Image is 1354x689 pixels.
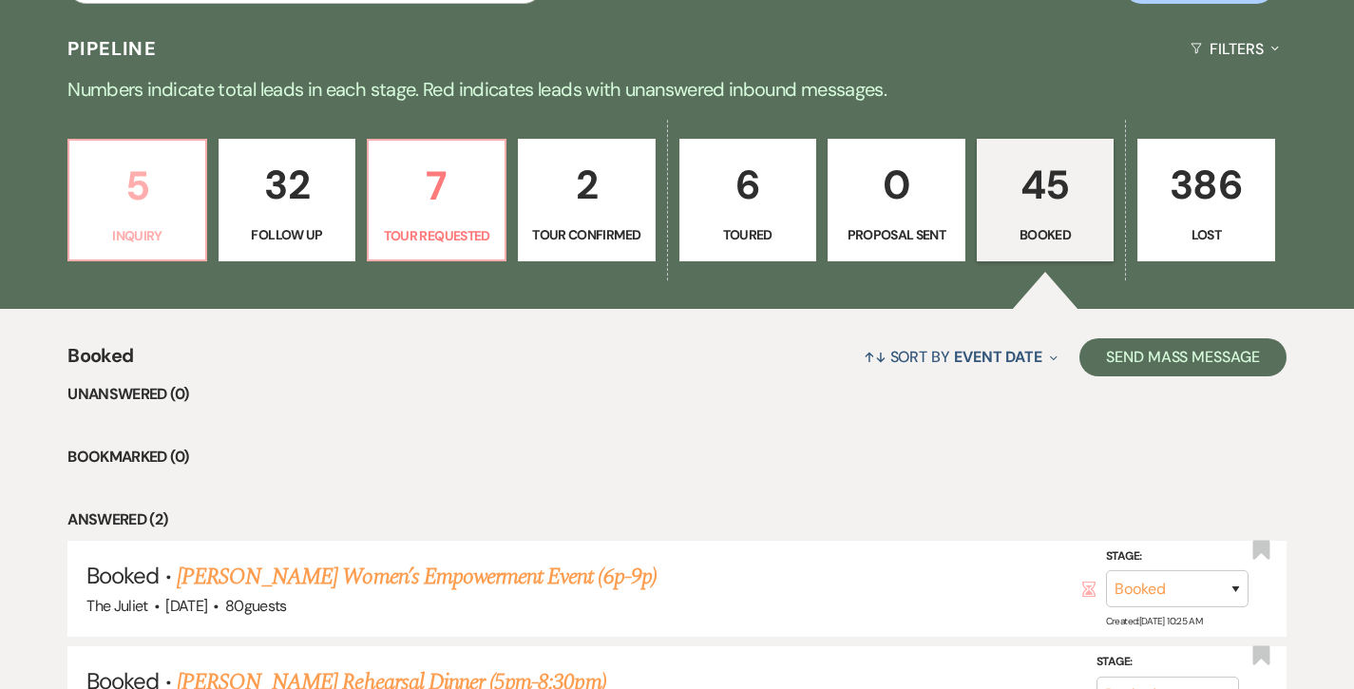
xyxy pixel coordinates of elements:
p: 0 [840,153,953,217]
a: 45Booked [977,139,1115,262]
span: [DATE] [165,596,207,616]
a: 2Tour Confirmed [518,139,656,262]
p: 45 [989,153,1102,217]
p: Toured [692,224,805,245]
label: Stage: [1097,652,1239,673]
a: 7Tour Requested [367,139,506,262]
span: Booked [67,341,133,382]
a: 6Toured [679,139,817,262]
p: 5 [81,154,194,218]
p: 386 [1150,153,1263,217]
li: Answered (2) [67,507,1287,532]
p: Booked [989,224,1102,245]
span: ↑↓ [864,347,887,367]
span: The Juliet [86,596,148,616]
a: [PERSON_NAME] Women’s Empowerment Event (6p-9p) [177,560,657,594]
label: Stage: [1106,546,1249,567]
p: Tour Confirmed [530,224,643,245]
p: 32 [231,153,344,217]
h3: Pipeline [67,35,157,62]
p: Tour Requested [380,225,493,246]
p: Proposal Sent [840,224,953,245]
button: Sort By Event Date [856,332,1065,382]
a: 5Inquiry [67,139,207,262]
a: 32Follow Up [219,139,356,262]
a: 0Proposal Sent [828,139,965,262]
span: 80 guests [225,596,287,616]
p: Follow Up [231,224,344,245]
button: Send Mass Message [1079,338,1287,376]
span: Event Date [954,347,1042,367]
button: Filters [1183,24,1287,74]
p: 2 [530,153,643,217]
p: 6 [692,153,805,217]
li: Unanswered (0) [67,382,1287,407]
span: Created: [DATE] 10:25 AM [1106,615,1202,627]
p: Lost [1150,224,1263,245]
span: Booked [86,561,159,590]
li: Bookmarked (0) [67,445,1287,469]
p: 7 [380,154,493,218]
p: Inquiry [81,225,194,246]
a: 386Lost [1137,139,1275,262]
